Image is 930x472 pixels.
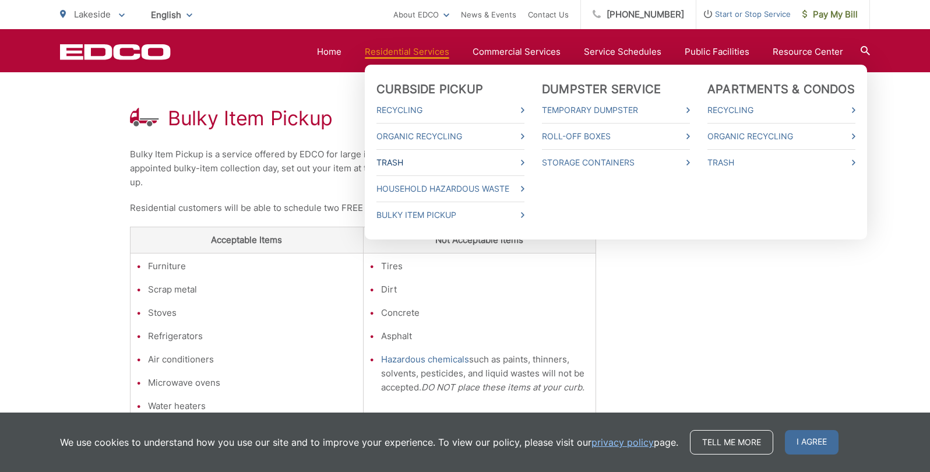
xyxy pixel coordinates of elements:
a: Resource Center [773,45,843,59]
li: Water heaters [148,399,357,413]
p: Bulky Item Pickup is a service offered by EDCO for large items generated from within your home. T... [130,147,800,189]
a: Dumpster Service [542,82,661,96]
p: We use cookies to understand how you use our site and to improve your experience. To view our pol... [60,435,678,449]
li: Dirt [381,283,590,297]
li: Scrap metal [148,283,357,297]
em: DO NOT place these items at your curb. [421,382,584,393]
a: EDCD logo. Return to the homepage. [60,44,171,60]
li: Refrigerators [148,329,357,343]
a: Recycling [707,103,855,117]
a: Household Hazardous Waste [376,182,524,196]
a: Curbside Pickup [376,82,483,96]
li: Air conditioners [148,353,357,367]
li: Tires [381,259,590,273]
a: Organic Recycling [707,129,855,143]
li: Microwave ovens [148,376,357,390]
a: Bulky Item Pickup [376,208,524,222]
strong: Acceptable Items [211,234,282,245]
h1: Bulky Item Pickup [168,107,333,130]
a: Roll-Off Boxes [542,129,690,143]
span: I agree [785,430,839,455]
p: Residential customers will be able to schedule two FREE bulky item pick-ups per year, limited to ... [130,201,800,215]
li: such as paints, thinners, solvents, pesticides, and liquid wastes will not be accepted. [381,353,590,394]
a: Recycling [376,103,524,117]
a: Trash [376,156,524,170]
li: Furniture [148,259,357,273]
a: Residential Services [365,45,449,59]
span: English [142,5,201,25]
a: Trash [707,156,855,170]
a: Storage Containers [542,156,690,170]
span: Lakeside [74,9,111,20]
a: privacy policy [591,435,654,449]
a: Public Facilities [685,45,749,59]
a: About EDCO [393,8,449,22]
a: Temporary Dumpster [542,103,690,117]
li: Asphalt [381,329,590,343]
a: Commercial Services [473,45,561,59]
a: Tell me more [690,430,773,455]
a: Home [317,45,341,59]
span: Pay My Bill [802,8,858,22]
a: Service Schedules [584,45,661,59]
a: Organic Recycling [376,129,524,143]
strong: Not Acceptable Items [435,234,523,245]
li: Stoves [148,306,357,320]
a: Hazardous chemicals [381,353,469,367]
a: News & Events [461,8,516,22]
li: Concrete [381,306,590,320]
a: Contact Us [528,8,569,22]
a: Apartments & Condos [707,82,855,96]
